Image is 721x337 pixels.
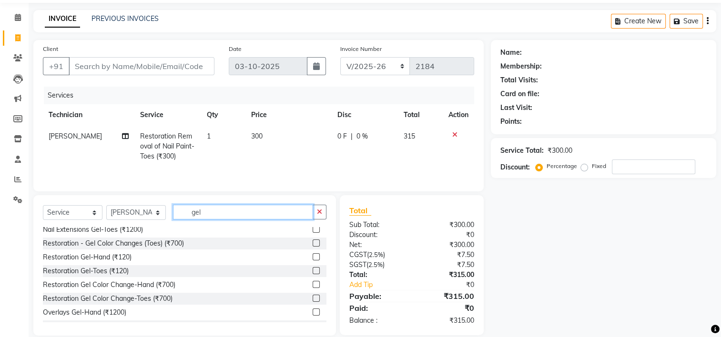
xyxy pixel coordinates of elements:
[412,270,481,280] div: ₹315.00
[43,307,126,317] div: Overlays Gel-Hand (₹1200)
[134,104,201,126] th: Service
[43,225,143,235] div: Nail Extensions Gel-Toes (₹1200)
[369,251,383,258] span: 2.5%
[351,131,353,141] span: |
[412,220,481,230] div: ₹300.00
[43,280,175,290] div: Restoration Gel Color Change-Hand (₹700)
[547,162,577,170] label: Percentage
[69,57,214,75] input: Search by Name/Mobile/Email/Code
[44,87,481,104] div: Services
[349,206,371,216] span: Total
[229,45,242,53] label: Date
[356,131,368,141] span: 0 %
[43,57,70,75] button: +91
[43,252,132,262] div: Restoration Gel-Hand (₹120)
[500,117,522,127] div: Points:
[43,294,173,304] div: Restoration Gel Color Change-Toes (₹700)
[500,75,538,85] div: Total Visits:
[500,61,542,71] div: Membership:
[342,270,412,280] div: Total:
[342,280,423,290] a: Add Tip
[592,162,606,170] label: Fixed
[424,280,482,290] div: ₹0
[342,290,412,302] div: Payable:
[173,205,313,219] input: Search or Scan
[342,230,412,240] div: Discount:
[342,316,412,326] div: Balance :
[342,220,412,230] div: Sub Total:
[49,132,102,140] span: [PERSON_NAME]
[43,321,123,331] div: Overlays Gel-Toes (₹1200)
[340,45,382,53] label: Invoice Number
[251,132,263,140] span: 300
[43,238,184,248] div: Restoration - Gel Color Changes (Toes) (₹700)
[500,89,539,99] div: Card on file:
[500,162,530,172] div: Discount:
[368,261,383,268] span: 2.5%
[349,260,366,269] span: SGST
[337,131,347,141] span: 0 F
[412,250,481,260] div: ₹7.50
[548,146,572,156] div: ₹300.00
[201,104,245,126] th: Qty
[349,250,367,259] span: CGST
[398,104,443,126] th: Total
[412,290,481,302] div: ₹315.00
[404,132,415,140] span: 315
[342,250,412,260] div: ( )
[412,316,481,326] div: ₹315.00
[332,104,398,126] th: Disc
[342,240,412,250] div: Net:
[500,48,522,58] div: Name:
[43,104,134,126] th: Technician
[412,260,481,270] div: ₹7.50
[140,132,194,160] span: Restoration Removal of Nail Paint-Toes (₹300)
[611,14,666,29] button: Create New
[45,10,80,28] a: INVOICE
[412,240,481,250] div: ₹300.00
[207,132,211,140] span: 1
[670,14,703,29] button: Save
[500,146,544,156] div: Service Total:
[43,45,58,53] label: Client
[91,14,159,23] a: PREVIOUS INVOICES
[412,230,481,240] div: ₹0
[342,302,412,314] div: Paid:
[443,104,474,126] th: Action
[43,266,129,276] div: Restoration Gel-Toes (₹120)
[342,260,412,270] div: ( )
[500,103,532,113] div: Last Visit:
[245,104,332,126] th: Price
[412,302,481,314] div: ₹0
